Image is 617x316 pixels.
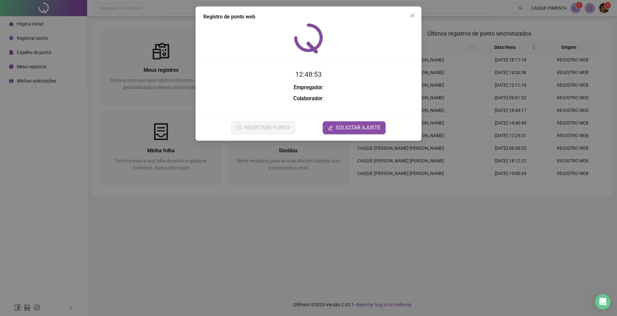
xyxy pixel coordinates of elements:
[328,125,333,130] span: edit
[203,94,414,103] h3: :
[407,10,418,21] button: Close
[323,121,386,134] button: editSOLICITAR AJUSTE
[595,294,611,310] div: Open Intercom Messenger
[336,124,380,132] span: SOLICITAR AJUSTE
[294,23,323,53] img: QRPoint
[231,121,295,134] button: REGISTRAR PONTO
[293,95,322,102] strong: Colaborador
[203,13,414,21] div: Registro de ponto web
[295,71,322,78] time: 12:48:53
[203,83,414,92] h3: :
[410,13,415,18] span: close
[294,84,322,91] strong: Empregador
